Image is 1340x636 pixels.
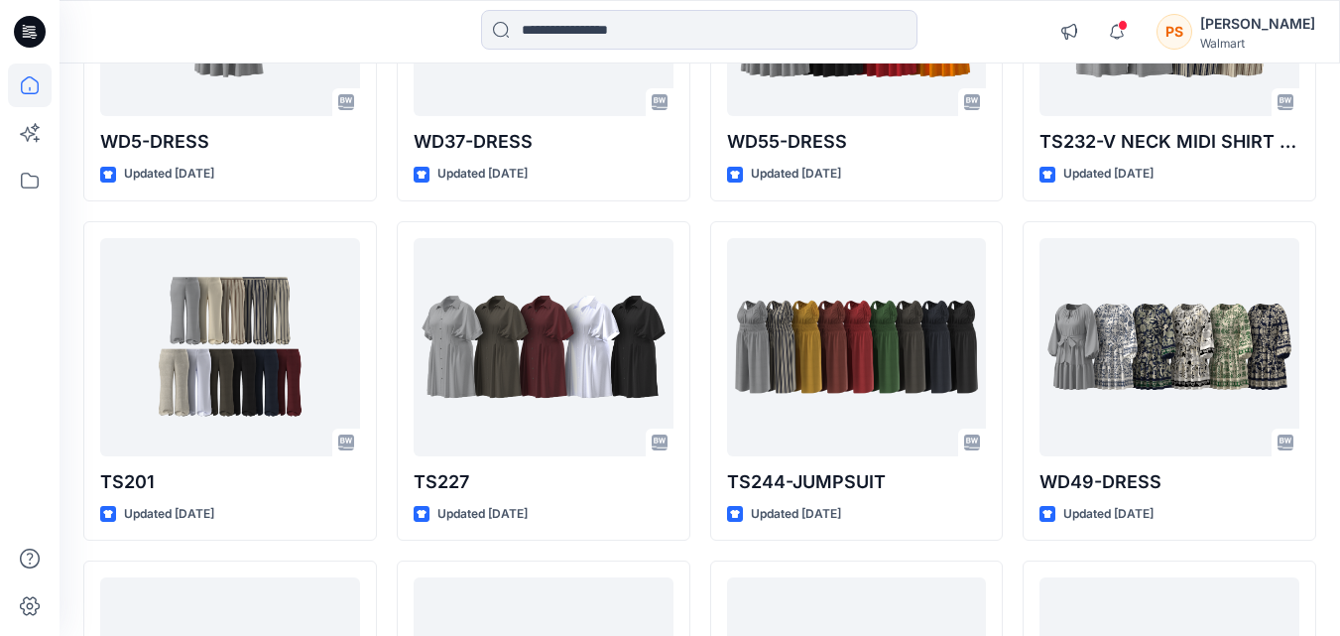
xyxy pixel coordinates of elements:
a: TS201 [100,238,360,456]
p: WD55-DRESS [727,128,987,156]
p: Updated [DATE] [124,164,214,185]
p: TS232-V NECK MIDI SHIRT DRESS [1039,128,1299,156]
p: TS201 [100,468,360,496]
p: TS227 [414,468,673,496]
p: Updated [DATE] [1063,164,1154,185]
a: TS244-JUMPSUIT [727,238,987,456]
p: Updated [DATE] [751,504,841,525]
p: Updated [DATE] [1063,504,1154,525]
p: Updated [DATE] [437,164,528,185]
p: WD37-DRESS [414,128,673,156]
p: Updated [DATE] [437,504,528,525]
div: Walmart [1200,36,1315,51]
p: WD49-DRESS [1039,468,1299,496]
a: TS227 [414,238,673,456]
p: TS244-JUMPSUIT [727,468,987,496]
div: [PERSON_NAME] [1200,12,1315,36]
p: Updated [DATE] [124,504,214,525]
p: Updated [DATE] [751,164,841,185]
div: PS [1157,14,1192,50]
p: WD5-DRESS [100,128,360,156]
a: WD49-DRESS [1039,238,1299,456]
